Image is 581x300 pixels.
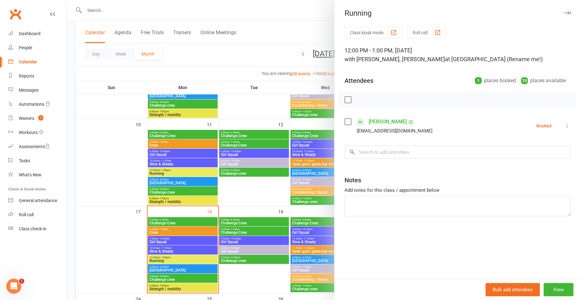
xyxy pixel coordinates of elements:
[8,140,66,154] a: Assessments
[8,222,66,236] a: Class kiosk mode
[19,212,34,217] div: Roll call
[6,279,21,294] iframe: Intercom live chat
[8,55,66,69] a: Calendar
[8,27,66,41] a: Dashboard
[38,115,43,121] span: 1
[8,168,66,182] a: What's New
[8,111,66,126] a: Waivers 1
[19,144,50,149] div: Assessments
[19,59,37,64] div: Calendar
[19,102,44,107] div: Automations
[19,130,38,135] div: Workouts
[475,76,516,85] div: places booked
[19,226,46,231] div: Class check-in
[19,88,39,93] div: Messages
[475,77,482,84] div: 1
[345,186,571,194] div: Add notes for this class / appointment below
[345,56,445,62] span: with [PERSON_NAME], [PERSON_NAME]
[19,172,41,177] div: What's New
[19,45,32,50] div: People
[19,73,34,78] div: Reports
[8,208,66,222] a: Roll call
[345,176,361,185] div: Notes
[345,76,373,85] div: Attendees
[8,6,23,22] a: Clubworx
[521,77,528,84] div: 19
[369,117,407,127] a: [PERSON_NAME]
[521,76,566,85] div: places available
[8,97,66,111] a: Automations
[544,283,573,296] button: View
[19,31,41,36] div: Dashboard
[345,27,402,38] button: Class kiosk mode
[536,124,551,128] div: Booked
[8,154,66,168] a: Tasks
[334,9,581,18] div: Running
[19,279,24,284] span: 1
[19,158,30,163] div: Tasks
[8,83,66,97] a: Messages
[345,46,571,64] div: 12:00 PM - 1:00 PM, [DATE]
[345,146,571,159] input: Search to add attendees
[445,56,543,62] span: at [GEOGRAPHIC_DATA] (Rename me!)
[8,41,66,55] a: People
[407,27,446,38] button: Roll call
[19,198,57,203] div: General attendance
[8,126,66,140] a: Workouts
[357,127,432,135] div: [EMAIL_ADDRESS][DOMAIN_NAME]
[8,69,66,83] a: Reports
[19,116,34,121] div: Waivers
[8,194,66,208] a: General attendance kiosk mode
[486,283,540,296] button: Bulk add attendees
